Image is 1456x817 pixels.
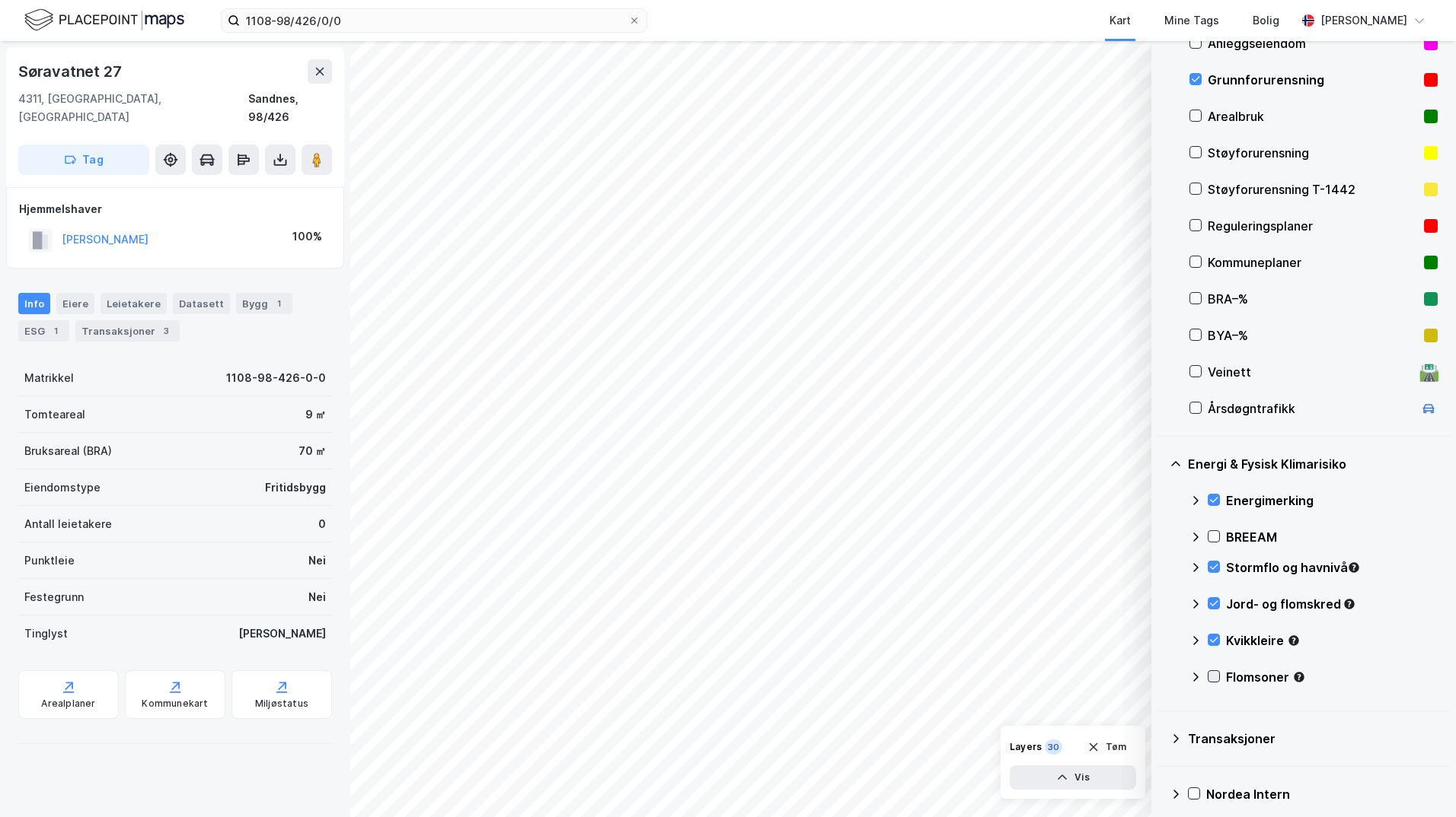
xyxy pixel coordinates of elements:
[1208,399,1413,418] div: Årsdøgntrafikk
[265,478,326,497] div: Fritidsbygg
[299,442,326,460] div: 70 ㎡
[101,293,167,314] div: Leietakere
[1206,785,1438,803] div: Nordea Intern
[255,698,308,710] div: Miljøstatus
[1226,491,1438,510] div: Energimerking
[1226,528,1438,546] div: BREEAM
[1208,217,1418,235] div: Reguleringsplaner
[24,515,112,533] div: Antall leietakere
[1253,11,1279,30] div: Bolig
[1078,735,1136,759] button: Tøm
[1208,71,1418,89] div: Grunnforurensning
[24,442,112,460] div: Bruksareal (BRA)
[24,405,85,424] div: Tomteareal
[1226,595,1438,613] div: Jord- og flomskred
[318,515,326,533] div: 0
[1320,11,1407,30] div: [PERSON_NAME]
[24,588,84,606] div: Festegrunn
[1208,180,1418,199] div: Støyforurensning T-1442
[248,90,332,126] div: Sandnes, 98/426
[41,698,95,710] div: Arealplaner
[142,698,208,710] div: Kommunekart
[24,552,75,570] div: Punktleie
[236,293,292,314] div: Bygg
[240,9,628,32] input: Søk på adresse, matrikkel, gårdeiere, leietakere eller personer
[271,296,286,311] div: 1
[18,90,248,126] div: 4311, [GEOGRAPHIC_DATA], [GEOGRAPHIC_DATA]
[1292,670,1306,684] div: Tooltip anchor
[18,293,50,314] div: Info
[48,323,63,339] div: 1
[1045,739,1062,755] div: 30
[308,588,326,606] div: Nei
[226,369,326,387] div: 1108-98-426-0-0
[1010,741,1042,753] div: Layers
[1226,668,1438,686] div: Flomsoner
[1188,730,1438,748] div: Transaksjoner
[1208,144,1418,162] div: Støyforurensning
[1380,744,1456,817] iframe: Chat Widget
[1347,561,1361,574] div: Tooltip anchor
[1110,11,1131,30] div: Kart
[75,320,180,342] div: Transaksjoner
[305,405,326,424] div: 9 ㎡
[173,293,230,314] div: Datasett
[1226,558,1438,577] div: Stormflo og havnivå
[1343,597,1356,611] div: Tooltip anchor
[158,323,174,339] div: 3
[1208,34,1418,52] div: Anleggseiendom
[1208,290,1418,308] div: BRA–%
[24,7,184,33] img: logo.f888ab2527a4732fd821a326f86c7f29.svg
[1010,765,1136,790] button: Vis
[1164,11,1219,30] div: Mine Tags
[1419,362,1439,382] div: 🛣️
[1188,455,1438,473] div: Energi & Fysisk Klimarisiko
[19,200,331,218] div: Hjemmelshaver
[1208,326,1418,345] div: BYA–%
[1208,253,1418,272] div: Kommuneplaner
[1208,363,1413,381] div: Veinett
[56,293,94,314] div: Eiere
[18,59,124,84] div: Søravatnet 27
[24,478,101,497] div: Eiendomstype
[24,625,68,643] div: Tinglyst
[18,320,69,342] div: ESG
[18,145,149,175] button: Tag
[292,227,322,246] div: 100%
[308,552,326,570] div: Nei
[1208,107,1418,126] div: Arealbruk
[238,625,326,643] div: [PERSON_NAME]
[1287,634,1301,647] div: Tooltip anchor
[1226,631,1438,650] div: Kvikkleire
[24,369,74,387] div: Matrikkel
